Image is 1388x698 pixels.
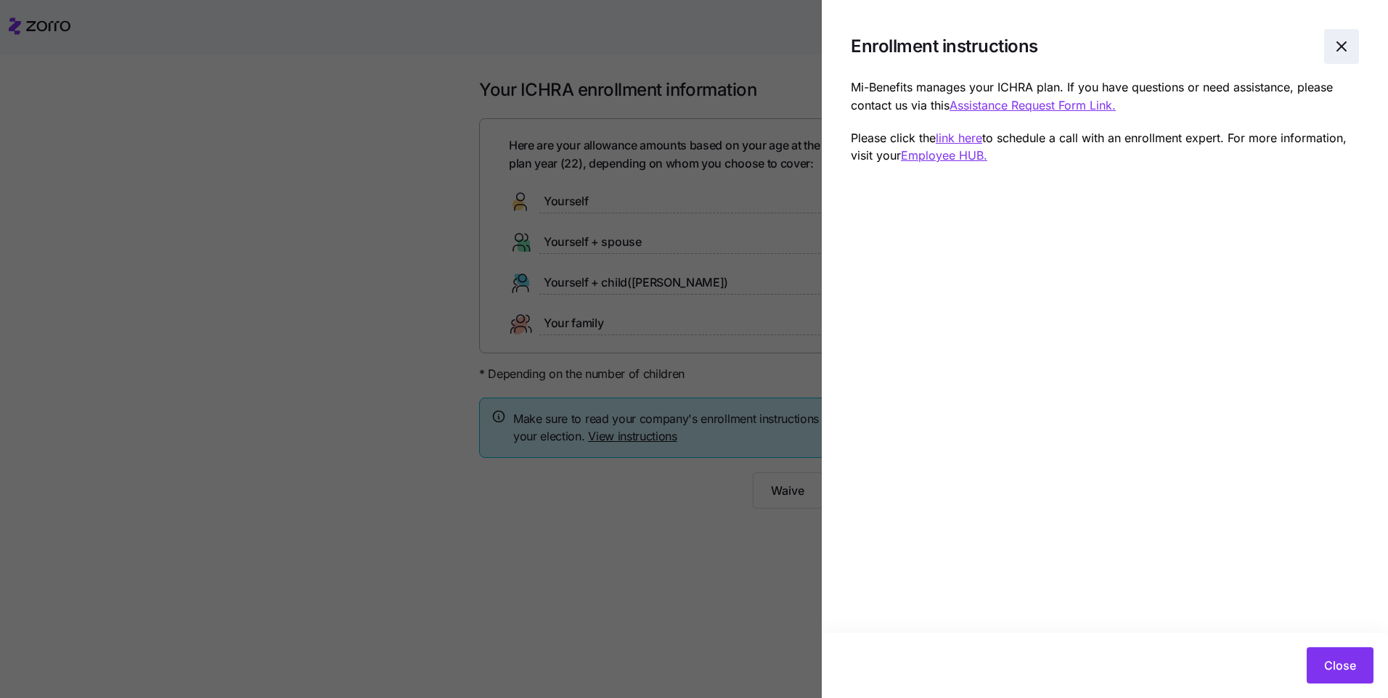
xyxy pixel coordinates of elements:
[1324,657,1356,674] span: Close
[950,98,1116,112] a: Assistance Request Form Link.
[851,129,1359,165] p: Please click the to schedule a call with an enrollment expert. For more information, visit your
[936,131,982,145] a: link here
[901,148,987,163] a: Employee HUB.
[1307,647,1373,683] button: Close
[851,78,1359,115] p: Mi-Benefits manages your ICHRA plan. If you have questions or need assistance, please contact us ...
[851,35,1313,57] h1: Enrollment instructions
